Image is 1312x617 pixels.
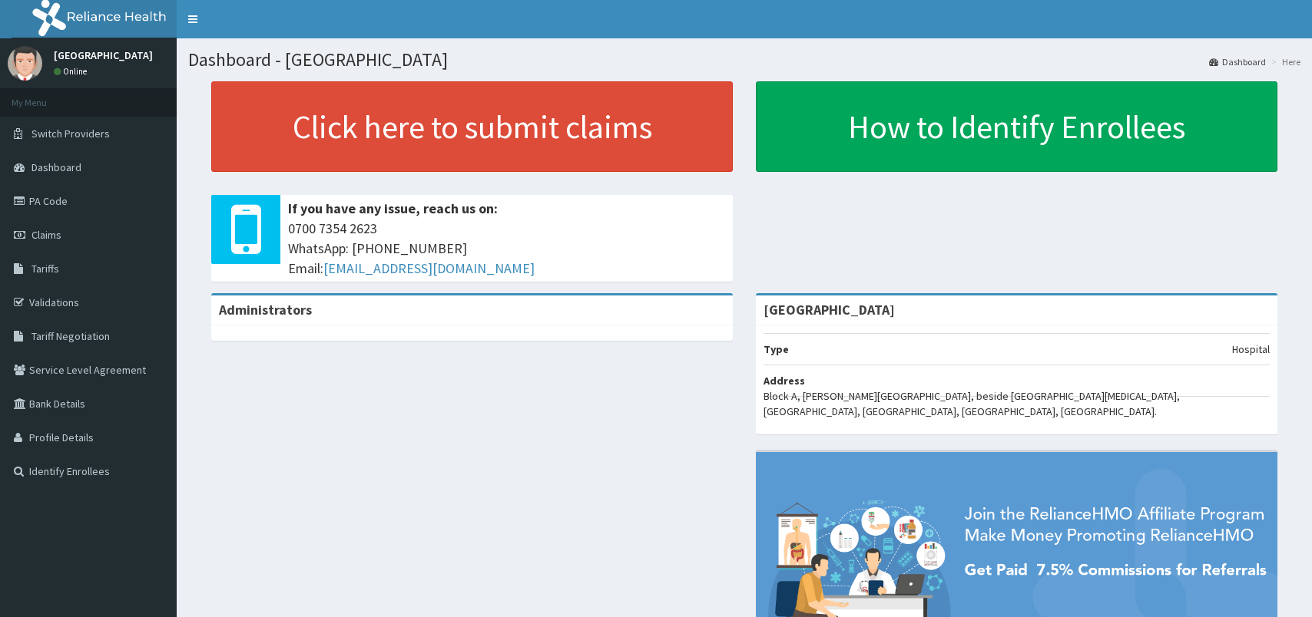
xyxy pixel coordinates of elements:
[756,81,1277,172] a: How to Identify Enrollees
[31,228,61,242] span: Claims
[1232,341,1270,357] p: Hospital
[764,374,805,388] b: Address
[323,259,535,277] a: [EMAIL_ADDRESS][DOMAIN_NAME]
[211,81,733,172] a: Click here to submit claims
[288,200,498,217] b: If you have any issue, reach us on:
[1267,55,1300,68] li: Here
[1209,55,1266,68] a: Dashboard
[31,160,81,174] span: Dashboard
[54,50,153,61] p: [GEOGRAPHIC_DATA]
[764,301,895,318] strong: [GEOGRAPHIC_DATA]
[188,50,1300,70] h1: Dashboard - [GEOGRAPHIC_DATA]
[54,66,91,77] a: Online
[764,342,789,356] b: Type
[31,329,110,343] span: Tariff Negotiation
[219,301,312,318] b: Administrators
[31,127,110,140] span: Switch Providers
[288,219,725,278] span: 0700 7354 2623 WhatsApp: [PHONE_NUMBER] Email:
[8,46,42,81] img: User Image
[31,262,59,276] span: Tariffs
[764,388,1270,419] p: Block A, [PERSON_NAME][GEOGRAPHIC_DATA], beside [GEOGRAPHIC_DATA][MEDICAL_DATA], [GEOGRAPHIC_DATA...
